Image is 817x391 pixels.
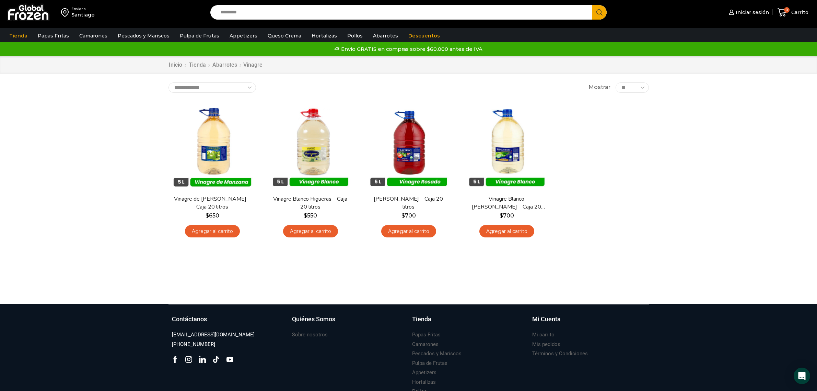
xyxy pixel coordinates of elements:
a: [EMAIL_ADDRESS][DOMAIN_NAME] [172,330,255,339]
div: Enviar a [71,7,95,11]
a: Términos y Condiciones [532,349,588,358]
span: Carrito [790,9,808,16]
h3: Camarones [412,341,439,348]
h3: [EMAIL_ADDRESS][DOMAIN_NAME] [172,331,255,338]
a: Descuentos [405,29,443,42]
h3: Mi carrito [532,331,555,338]
bdi: 700 [401,212,416,219]
a: Tienda [412,315,525,331]
a: Mi Cuenta [532,315,645,331]
a: Pescados y Mariscos [412,349,462,358]
bdi: 700 [500,212,514,219]
a: Pulpa de Frutas [176,29,223,42]
bdi: 550 [304,212,317,219]
h3: Appetizers [412,369,436,376]
a: [PHONE_NUMBER] [172,340,215,349]
a: Pulpa de Frutas [412,359,447,368]
h3: Papas Fritas [412,331,441,338]
h3: Pescados y Mariscos [412,350,462,357]
h3: [PHONE_NUMBER] [172,341,215,348]
a: Queso Crema [264,29,305,42]
span: $ [206,212,209,219]
a: Camarones [76,29,111,42]
a: Agregar al carrito: “Vinagre Rosado Traverso - Caja 20 litros” [381,225,436,238]
a: Agregar al carrito: “Vinagre Blanco Higueras - Caja 20 litros” [283,225,338,238]
span: $ [401,212,405,219]
a: 0 Carrito [776,4,810,21]
a: Abarrotes [370,29,401,42]
a: Agregar al carrito: “Vinagre Blanco Traverso - Caja 20 litros” [479,225,534,238]
select: Pedido de la tienda [168,82,256,93]
nav: Breadcrumb [168,61,262,69]
a: Pollos [344,29,366,42]
a: Contáctanos [172,315,285,331]
h3: Mis pedidos [532,341,560,348]
div: Santiago [71,11,95,18]
a: Mi carrito [532,330,555,339]
span: $ [500,212,503,219]
span: 0 [784,7,790,13]
a: Agregar al carrito: “Vinagre de Manzana Higueras - Caja 20 litros” [185,225,240,238]
a: Abarrotes [212,61,237,69]
h3: Términos y Condiciones [532,350,588,357]
a: Hortalizas [308,29,340,42]
a: Quiénes Somos [292,315,405,331]
h3: Quiénes Somos [292,315,335,324]
h1: Vinagre [243,62,262,68]
h3: Sobre nosotros [292,331,328,338]
a: Vinagre Blanco [PERSON_NAME] – Caja 20 litros [467,195,546,211]
a: Vinagre de [PERSON_NAME] – Caja 20 litros [173,195,252,211]
a: Vinagre Blanco Higueras – Caja 20 litros [271,195,350,211]
a: Papas Fritas [34,29,72,42]
a: Appetizers [412,368,436,377]
button: Search button [592,5,607,20]
img: address-field-icon.svg [61,7,71,18]
a: Iniciar sesión [727,5,769,19]
a: Camarones [412,340,439,349]
h3: Hortalizas [412,379,436,386]
div: Open Intercom Messenger [794,368,810,384]
a: Papas Fritas [412,330,441,339]
h3: Tienda [412,315,431,324]
span: Mostrar [588,83,610,91]
a: Mis pedidos [532,340,560,349]
a: Sobre nosotros [292,330,328,339]
h3: Pulpa de Frutas [412,360,447,367]
a: Tienda [6,29,31,42]
span: Iniciar sesión [734,9,769,16]
a: Appetizers [226,29,261,42]
a: Hortalizas [412,378,436,387]
a: [PERSON_NAME] – Caja 20 litros [369,195,448,211]
span: $ [304,212,307,219]
bdi: 650 [206,212,219,219]
a: Inicio [168,61,183,69]
h3: Mi Cuenta [532,315,561,324]
a: Pescados y Mariscos [114,29,173,42]
h3: Contáctanos [172,315,207,324]
a: Tienda [188,61,206,69]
